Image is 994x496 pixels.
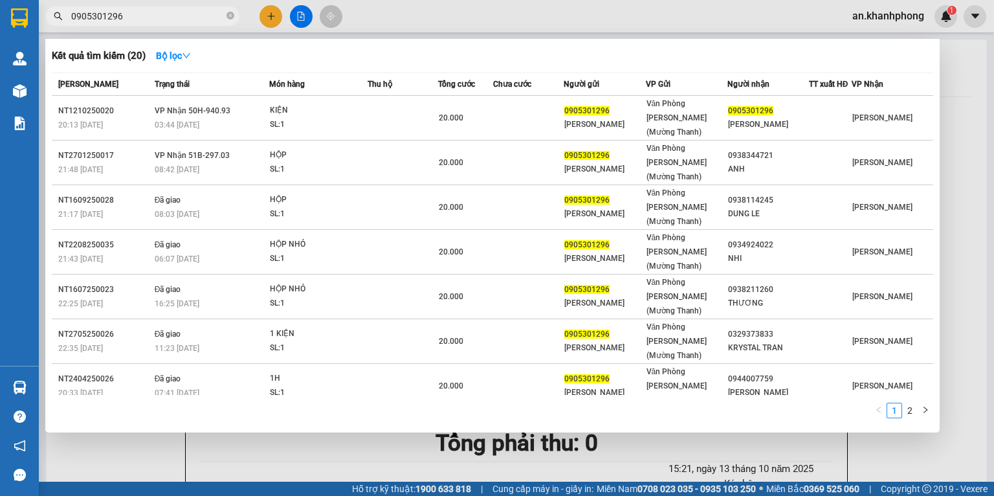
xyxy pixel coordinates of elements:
[155,120,199,130] span: 03:44 [DATE]
[564,386,645,400] div: [PERSON_NAME]
[155,330,181,339] span: Đã giao
[646,80,670,89] span: VP Gửi
[58,372,151,386] div: NT2404250026
[270,207,367,221] div: SL: 1
[11,8,28,28] img: logo-vxr
[71,9,224,23] input: Tìm tên, số ĐT hoặc mã đơn
[493,80,531,89] span: Chưa cước
[269,80,305,89] span: Món hàng
[564,163,645,176] div: [PERSON_NAME]
[646,188,707,226] span: Văn Phòng [PERSON_NAME] (Mường Thanh)
[270,297,367,311] div: SL: 1
[270,238,367,252] div: HỘP NHỎ
[439,381,463,390] span: 20.000
[52,49,146,63] h3: Kết quả tìm kiếm ( 20 )
[903,403,917,418] a: 2
[270,341,367,355] div: SL: 1
[439,292,463,301] span: 20.000
[564,196,610,205] span: 0905301296
[58,165,103,174] span: 21:48 [DATE]
[155,344,199,353] span: 11:23 [DATE]
[54,12,63,21] span: search
[226,12,234,19] span: close-circle
[564,330,610,339] span: 0905301296
[439,337,463,346] span: 20.000
[852,247,912,256] span: [PERSON_NAME]
[922,406,929,414] span: right
[564,151,610,160] span: 0905301296
[852,292,912,301] span: [PERSON_NAME]
[109,62,178,78] li: (c) 2017
[58,238,151,252] div: NT2208250035
[728,252,808,265] div: NHI
[155,374,181,383] span: Đã giao
[156,51,191,61] strong: Bộ lọc
[564,240,610,249] span: 0905301296
[83,19,124,102] b: BIÊN NHẬN GỬI HÀNG
[14,411,26,423] span: question-circle
[439,113,463,122] span: 20.000
[270,104,367,118] div: KIỆN
[58,344,103,353] span: 22:35 [DATE]
[16,84,73,144] b: [PERSON_NAME]
[182,51,191,60] span: down
[270,148,367,163] div: HỘP
[58,80,118,89] span: [PERSON_NAME]
[728,118,808,131] div: [PERSON_NAME]
[918,403,933,418] li: Next Page
[728,194,808,207] div: 0938114245
[564,106,610,115] span: 0905301296
[109,49,178,60] b: [DOMAIN_NAME]
[270,163,367,177] div: SL: 1
[646,144,707,181] span: Văn Phòng [PERSON_NAME] (Mường Thanh)
[728,283,808,297] div: 0938211260
[871,403,887,418] button: left
[270,327,367,341] div: 1 KIỆN
[439,158,463,167] span: 20.000
[728,372,808,386] div: 0944007759
[728,328,808,341] div: 0329373833
[564,252,645,265] div: [PERSON_NAME]
[728,386,808,400] div: [PERSON_NAME]
[146,45,201,66] button: Bộ lọcdown
[58,194,151,207] div: NT1609250028
[13,381,27,394] img: warehouse-icon
[155,210,199,219] span: 08:03 [DATE]
[58,104,151,118] div: NT1210250020
[728,163,808,176] div: ANH
[58,328,151,341] div: NT2705250026
[13,84,27,98] img: warehouse-icon
[728,106,773,115] span: 0905301296
[728,149,808,163] div: 0938344721
[16,16,81,81] img: logo.jpg
[728,207,808,221] div: DUNG LE
[58,149,151,163] div: NT2701250017
[155,151,230,160] span: VP Nhận 51B-297.03
[564,341,645,355] div: [PERSON_NAME]
[270,372,367,386] div: 1H
[140,16,171,47] img: logo.jpg
[646,367,707,405] span: Văn Phòng [PERSON_NAME] (Mường Thanh)
[58,210,103,219] span: 21:17 [DATE]
[852,113,912,122] span: [PERSON_NAME]
[728,238,808,252] div: 0934924022
[58,283,151,297] div: NT1607250023
[564,80,599,89] span: Người gửi
[852,80,883,89] span: VP Nhận
[226,10,234,23] span: close-circle
[270,282,367,297] div: HỘP NHỎ
[564,207,645,221] div: [PERSON_NAME]
[13,117,27,130] img: solution-icon
[887,403,902,418] li: 1
[564,374,610,383] span: 0905301296
[58,254,103,264] span: 21:43 [DATE]
[564,297,645,310] div: [PERSON_NAME]
[155,285,181,294] span: Đã giao
[902,403,918,418] li: 2
[727,80,769,89] span: Người nhận
[887,403,901,418] a: 1
[58,389,103,398] span: 20:33 [DATE]
[155,165,199,174] span: 08:42 [DATE]
[728,297,808,310] div: THƯƠNG
[58,120,103,130] span: 20:13 [DATE]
